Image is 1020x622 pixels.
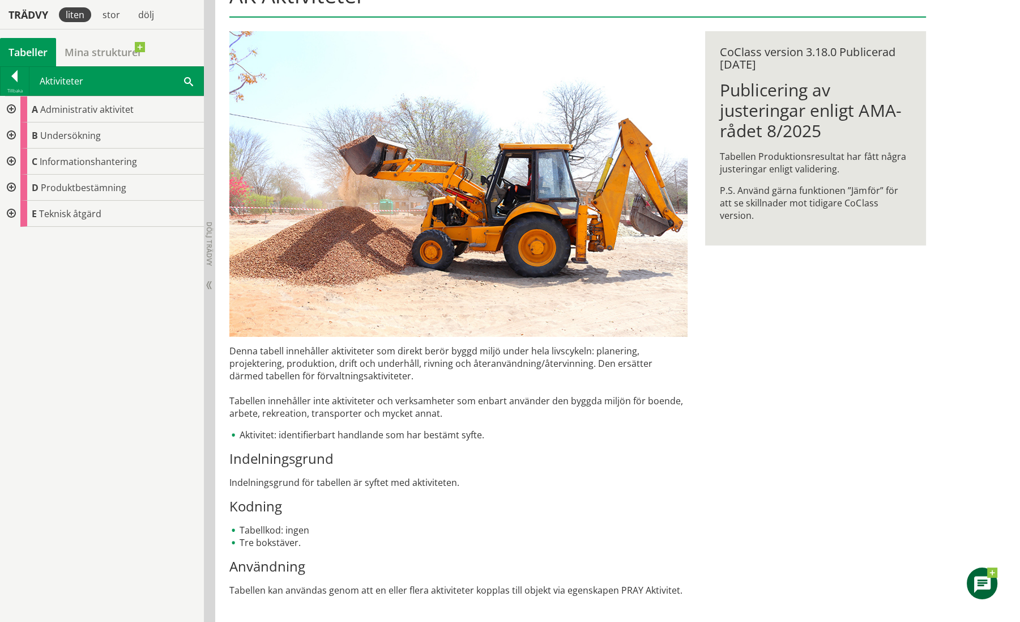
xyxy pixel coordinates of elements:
[229,450,688,467] h3: Indelningsgrund
[720,46,911,71] div: CoClass version 3.18.0 Publicerad [DATE]
[32,208,37,220] span: E
[720,80,911,141] h1: Publicering av justeringar enligt AMA-rådet 8/2025
[131,7,161,22] div: dölj
[40,155,137,168] span: Informationshantering
[40,103,134,116] span: Administrativ aktivitet
[229,345,688,596] div: Denna tabell innehåller aktiviteter som direkt berör byggd miljö under hela livscykeln: planering...
[184,75,193,87] span: Sök i tabellen
[32,181,39,194] span: D
[229,429,688,441] li: Aktivitet: identifierbart handlande som har bestämt syfte.
[56,38,151,66] a: Mina strukturer
[720,150,911,175] p: Tabellen Produktionsresultat har fått några justeringar enligt validering.
[59,7,91,22] div: liten
[40,129,101,142] span: Undersökning
[32,129,38,142] span: B
[32,155,37,168] span: C
[229,31,688,337] img: Aktiviteter1.jpg
[29,67,203,95] div: Aktiviteter
[1,86,29,95] div: Tillbaka
[229,524,688,536] li: Tabellkod: ingen
[39,208,101,220] span: Teknisk åtgärd
[204,222,214,266] span: Dölj trädvy
[229,536,688,549] li: Tre bokstäver.
[229,498,688,515] h3: Kodning
[41,181,126,194] span: Produktbestämning
[32,103,38,116] span: A
[2,9,54,21] div: Trädvy
[720,184,911,222] p: P.S. Använd gärna funktionen ”Jämför” för att se skillnader mot tidigare CoClass version.
[229,558,688,575] h3: Användning
[96,7,127,22] div: stor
